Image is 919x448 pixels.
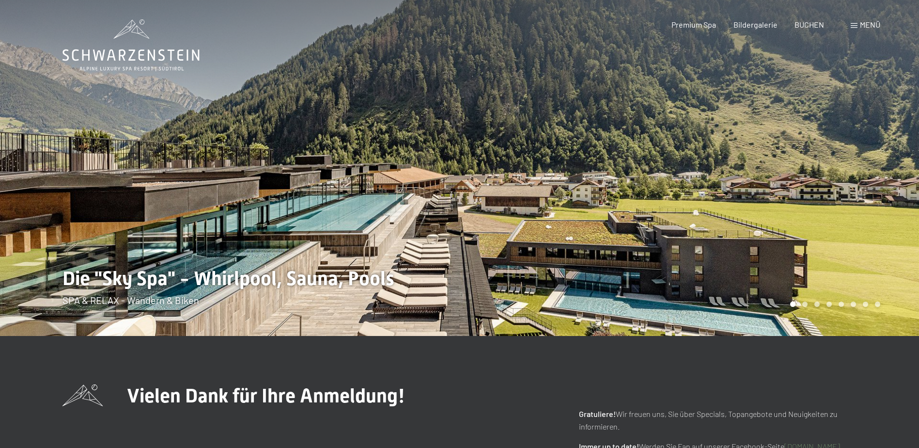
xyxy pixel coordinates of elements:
div: Carousel Page 5 [839,302,844,307]
div: Carousel Pagination [787,302,880,307]
div: Carousel Page 7 [863,302,868,307]
div: Carousel Page 2 [802,302,808,307]
a: Bildergalerie [733,20,778,29]
div: Carousel Page 1 (Current Slide) [790,302,795,307]
span: Menü [860,20,880,29]
div: Carousel Page 4 [826,302,832,307]
div: Carousel Page 3 [814,302,820,307]
strong: Gratuliere! [579,409,616,418]
a: Premium Spa [671,20,716,29]
div: Carousel Page 8 [875,302,880,307]
span: Vielen Dank für Ihre Anmeldung! [127,384,405,407]
p: Wir freuen uns, Sie über Specials, Topangebote und Neuigkeiten zu informieren. [579,408,857,432]
a: BUCHEN [794,20,824,29]
div: Carousel Page 6 [851,302,856,307]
